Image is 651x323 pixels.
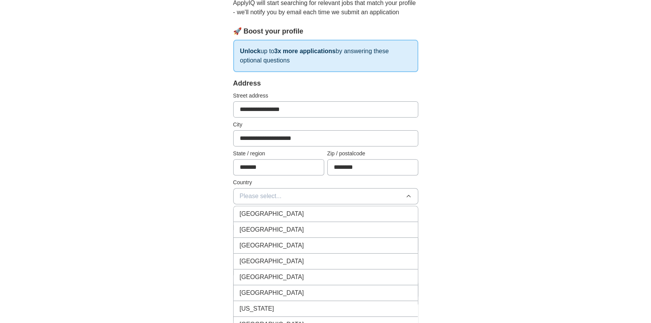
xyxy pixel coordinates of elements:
label: Zip / postalcode [327,150,418,158]
p: up to by answering these optional questions [233,40,418,72]
button: Please select... [233,188,418,204]
strong: 3x more applications [274,48,335,54]
span: [US_STATE] [240,304,274,313]
span: [GEOGRAPHIC_DATA] [240,241,304,250]
span: [GEOGRAPHIC_DATA] [240,288,304,298]
span: [GEOGRAPHIC_DATA] [240,273,304,282]
span: [GEOGRAPHIC_DATA] [240,209,304,219]
label: Country [233,178,418,187]
label: State / region [233,150,324,158]
strong: Unlock [240,48,261,54]
span: [GEOGRAPHIC_DATA] [240,225,304,234]
label: Street address [233,92,418,100]
div: Address [233,78,418,89]
label: City [233,121,418,129]
div: 🚀 Boost your profile [233,26,418,37]
span: [GEOGRAPHIC_DATA] [240,257,304,266]
span: Please select... [240,192,282,201]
